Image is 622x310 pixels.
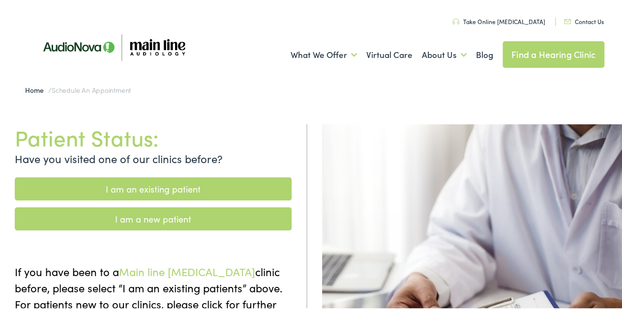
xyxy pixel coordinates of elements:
[564,17,571,22] img: utility icon
[476,35,493,71] a: Blog
[452,17,459,23] img: utility icon
[564,15,604,24] a: Contact Us
[15,205,292,228] a: I am a new patient
[25,83,131,93] span: /
[452,15,545,24] a: Take Online [MEDICAL_DATA]
[503,39,604,66] a: Find a Hearing Clinic
[366,35,413,71] a: Virtual Care
[15,122,292,148] h1: Patient Status:
[291,35,357,71] a: What We Offer
[15,175,292,198] a: I am an existing patient
[422,35,467,71] a: About Us
[25,83,48,93] a: Home
[119,262,255,277] span: Main line [MEDICAL_DATA]
[15,148,292,165] p: Have you visited one of our clinics before?
[52,83,131,93] span: Schedule an Appointment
